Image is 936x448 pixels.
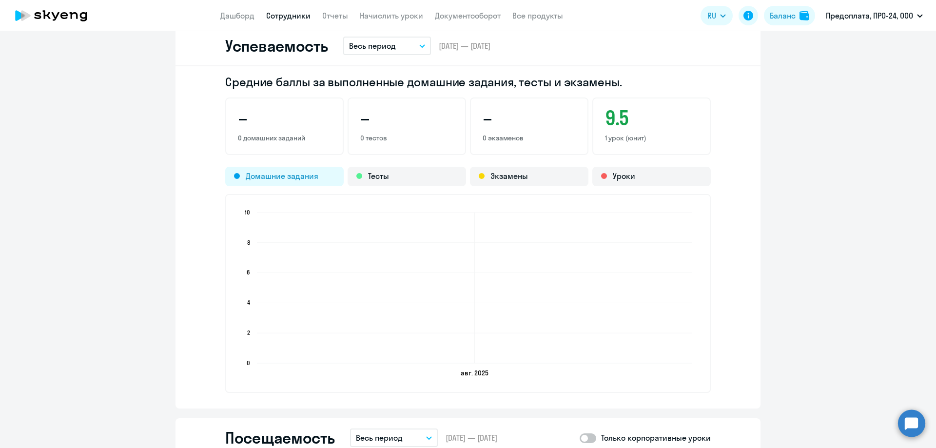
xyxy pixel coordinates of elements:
button: Предоплата, ПРО-24, ООО [821,4,928,27]
p: Весь период [356,432,403,444]
p: Весь период [349,40,396,52]
div: Баланс [770,10,796,21]
button: Балансbalance [764,6,815,25]
div: Тесты [348,167,466,186]
p: Предоплата, ПРО-24, ООО [826,10,913,21]
h2: Успеваемость [225,36,328,56]
div: Экзамены [470,167,588,186]
p: 0 домашних заданий [238,134,331,142]
button: Весь период [350,429,438,447]
h2: Средние баллы за выполненные домашние задания, тесты и экзамены. [225,74,711,90]
div: Уроки [592,167,711,186]
a: Дашборд [220,11,254,20]
h3: – [360,106,453,130]
a: Сотрудники [266,11,311,20]
a: Документооборот [435,11,501,20]
h3: 9.5 [605,106,698,130]
p: Только корпоративные уроки [601,432,711,444]
text: 8 [247,239,250,246]
img: balance [799,11,809,20]
text: 10 [245,209,250,216]
a: Отчеты [322,11,348,20]
text: 2 [247,329,250,336]
p: 1 урок (юнит) [605,134,698,142]
button: RU [701,6,733,25]
h3: – [483,106,576,130]
text: 6 [247,269,250,276]
text: авг. 2025 [461,369,488,377]
text: 0 [247,359,250,367]
a: Все продукты [512,11,563,20]
p: 0 экзаменов [483,134,576,142]
h2: Посещаемость [225,428,334,448]
span: [DATE] — [DATE] [439,40,490,51]
span: [DATE] — [DATE] [446,432,497,443]
a: Начислить уроки [360,11,423,20]
text: 4 [247,299,250,306]
span: RU [707,10,716,21]
p: 0 тестов [360,134,453,142]
h3: – [238,106,331,130]
button: Весь период [343,37,431,55]
div: Домашние задания [225,167,344,186]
